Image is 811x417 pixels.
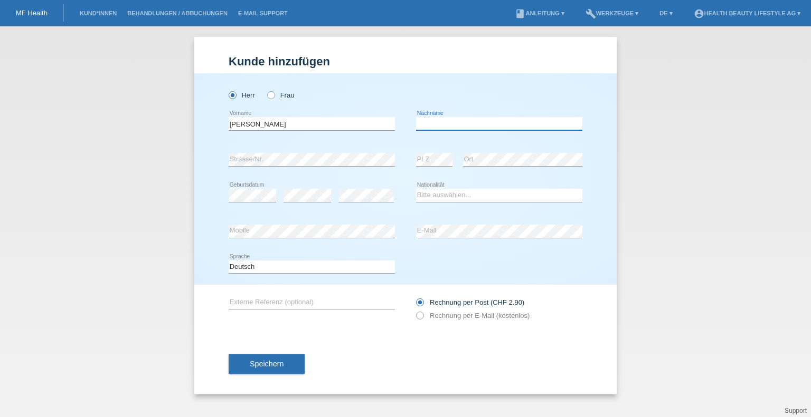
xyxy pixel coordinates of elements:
[74,10,122,16] a: Kund*innen
[229,354,305,374] button: Speichern
[689,10,806,16] a: account_circleHealth Beauty Lifestyle AG ▾
[229,55,582,68] h1: Kunde hinzufügen
[122,10,233,16] a: Behandlungen / Abbuchungen
[416,312,530,319] label: Rechnung per E-Mail (kostenlos)
[267,91,294,99] label: Frau
[16,9,48,17] a: MF Health
[229,91,235,98] input: Herr
[654,10,677,16] a: DE ▾
[416,298,524,306] label: Rechnung per Post (CHF 2.90)
[250,360,284,368] span: Speichern
[586,8,596,19] i: build
[785,407,807,414] a: Support
[515,8,525,19] i: book
[694,8,704,19] i: account_circle
[229,91,255,99] label: Herr
[416,298,423,312] input: Rechnung per Post (CHF 2.90)
[233,10,293,16] a: E-Mail Support
[510,10,569,16] a: bookAnleitung ▾
[416,312,423,325] input: Rechnung per E-Mail (kostenlos)
[267,91,274,98] input: Frau
[580,10,644,16] a: buildWerkzeuge ▾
